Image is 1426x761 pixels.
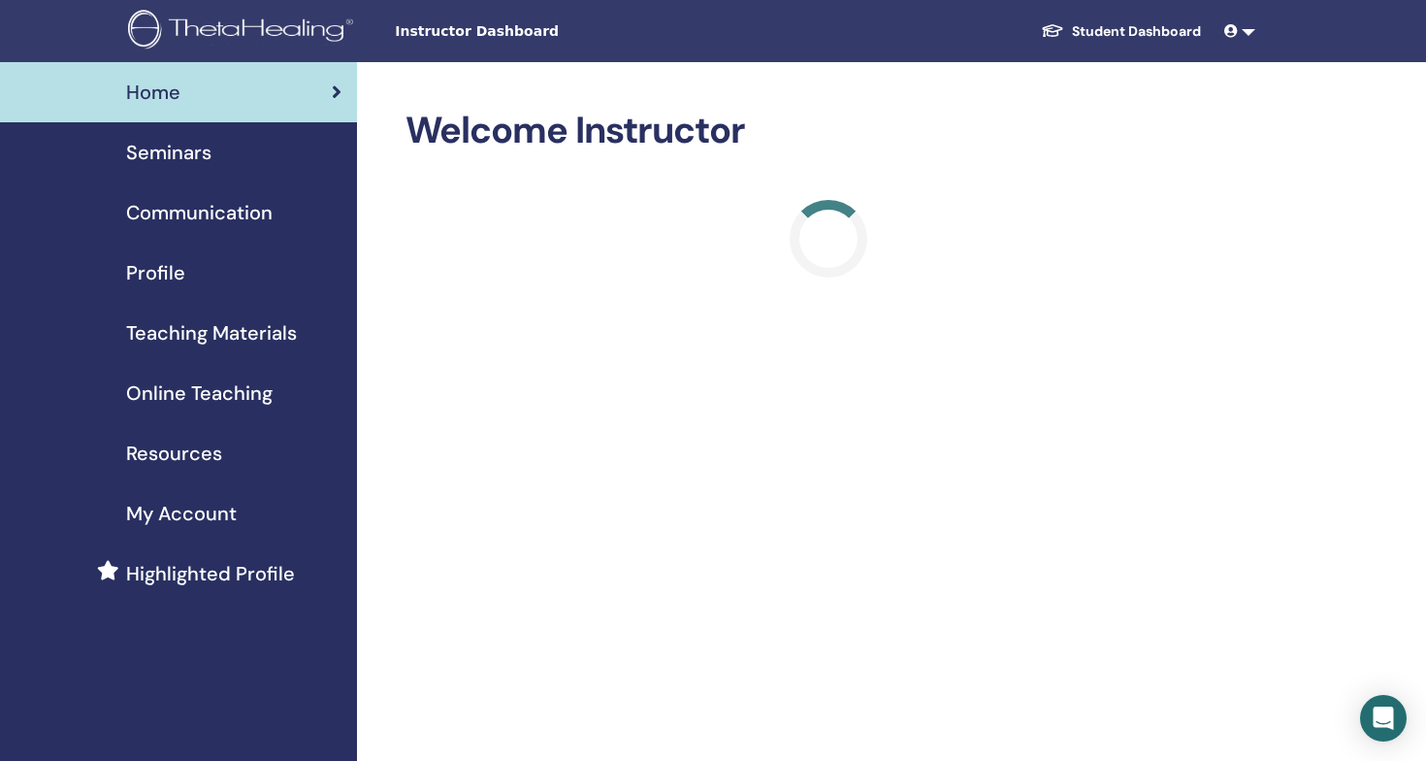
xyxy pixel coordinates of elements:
[126,499,237,528] span: My Account
[1360,695,1407,742] div: Open Intercom Messenger
[126,78,180,107] span: Home
[126,318,297,347] span: Teaching Materials
[126,379,273,408] span: Online Teaching
[1041,22,1064,39] img: graduation-cap-white.svg
[128,10,360,53] img: logo.png
[126,258,185,287] span: Profile
[405,109,1252,153] h2: Welcome Instructor
[126,559,295,588] span: Highlighted Profile
[126,198,273,227] span: Communication
[126,138,211,167] span: Seminars
[126,439,222,468] span: Resources
[395,21,686,42] span: Instructor Dashboard
[1025,14,1216,50] a: Student Dashboard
